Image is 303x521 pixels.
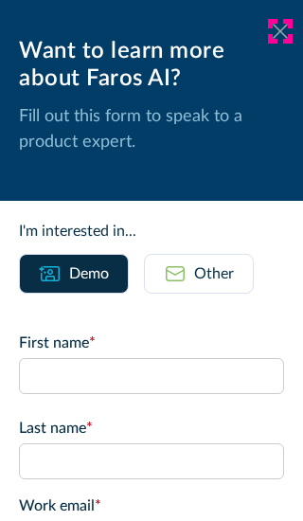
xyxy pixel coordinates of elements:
div: Want to learn more about Faros AI? [19,38,284,93]
p: Fill out this form to speak to a product expert. [19,104,284,155]
div: I'm interested in... [19,220,284,243]
label: First name [19,332,284,354]
label: Last name [19,417,284,440]
div: Other [194,262,234,285]
label: Work email [19,494,284,517]
div: Demo [69,262,109,285]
